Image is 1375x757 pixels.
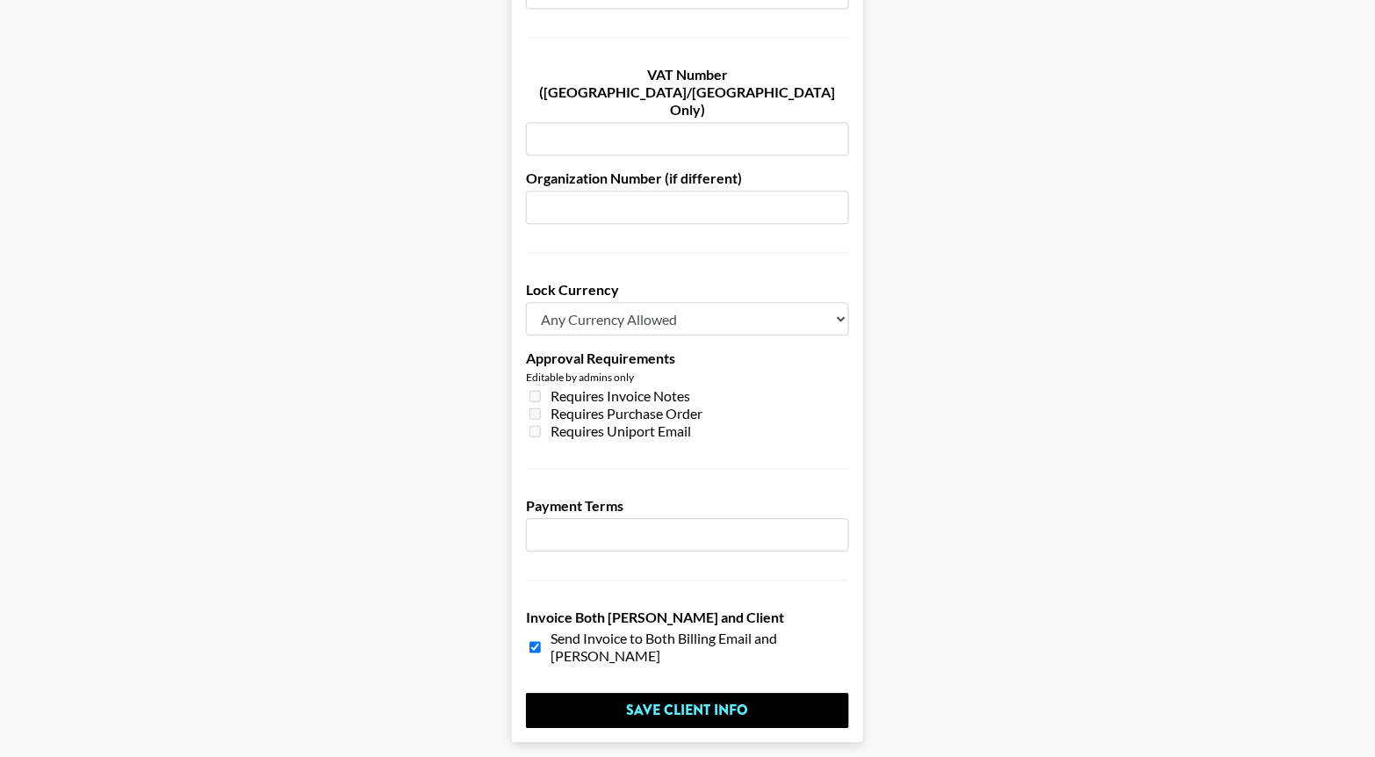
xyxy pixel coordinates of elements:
[551,422,691,440] span: Requires Uniport Email
[526,693,849,728] input: Save Client Info
[526,350,849,367] label: Approval Requirements
[551,630,849,665] span: Send Invoice to Both Billing Email and [PERSON_NAME]
[526,371,849,384] div: Editable by admins only
[526,609,849,626] label: Invoice Both [PERSON_NAME] and Client
[526,281,849,299] label: Lock Currency
[551,405,702,422] span: Requires Purchase Order
[551,387,690,405] span: Requires Invoice Notes
[526,169,849,187] label: Organization Number (if different)
[526,497,849,515] label: Payment Terms
[526,66,849,119] label: VAT Number ([GEOGRAPHIC_DATA]/[GEOGRAPHIC_DATA] Only)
